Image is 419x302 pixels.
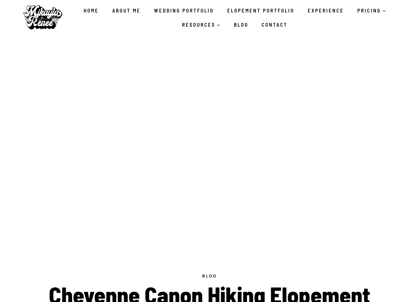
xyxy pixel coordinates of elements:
[175,18,227,32] a: RESOURCES
[357,6,386,14] span: PRICING
[351,3,393,18] a: PRICING
[301,3,351,18] a: Experience
[68,3,402,32] nav: Primary Navigation
[77,3,106,18] a: Home
[227,18,255,32] a: Blog
[255,18,294,32] a: Contact
[220,3,301,18] a: Elopement Portfolio
[147,3,220,18] a: Wedding Portfolio
[202,273,217,279] a: blog
[182,21,220,29] span: RESOURCES
[106,3,147,18] a: About Me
